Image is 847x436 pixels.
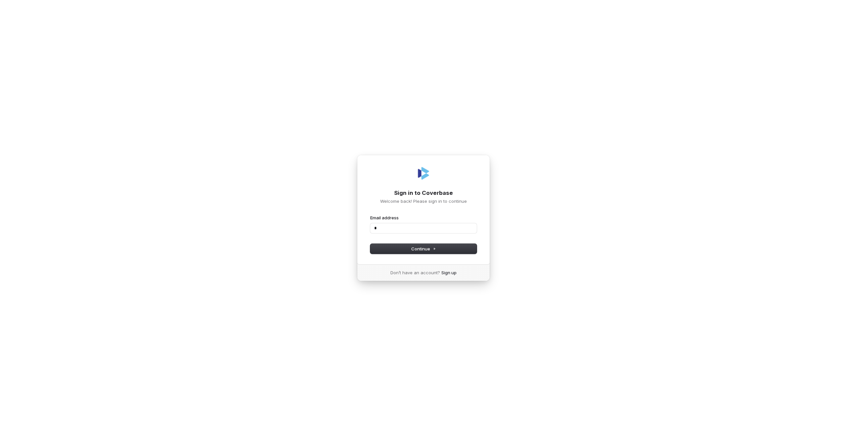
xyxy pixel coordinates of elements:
[370,244,477,254] button: Continue
[416,165,431,181] img: Coverbase
[411,246,436,252] span: Continue
[370,215,399,221] label: Email address
[370,198,477,204] p: Welcome back! Please sign in to continue
[441,270,457,276] a: Sign up
[370,189,477,197] h1: Sign in to Coverbase
[390,270,440,276] span: Don’t have an account?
